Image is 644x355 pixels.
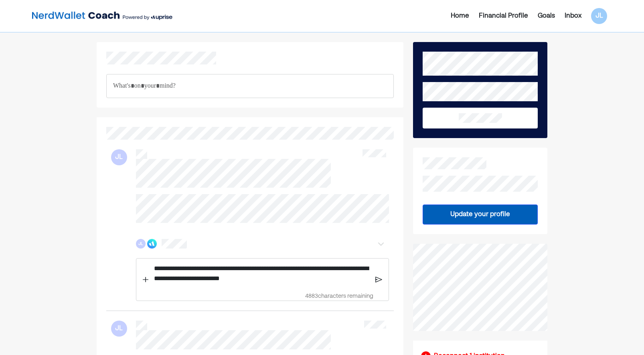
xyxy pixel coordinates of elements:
div: JL [591,8,607,24]
div: 4883 characters remaining [150,292,374,301]
div: Financial Profile [479,11,528,21]
div: JL [111,149,127,165]
div: Goals [538,11,555,21]
div: JL [111,321,127,337]
button: Update your profile [423,205,538,225]
div: Inbox [565,11,581,21]
div: JL [136,239,146,249]
div: Rich Text Editor. Editing area: main [150,259,374,289]
div: Home [451,11,469,21]
div: Rich Text Editor. Editing area: main [106,74,394,98]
